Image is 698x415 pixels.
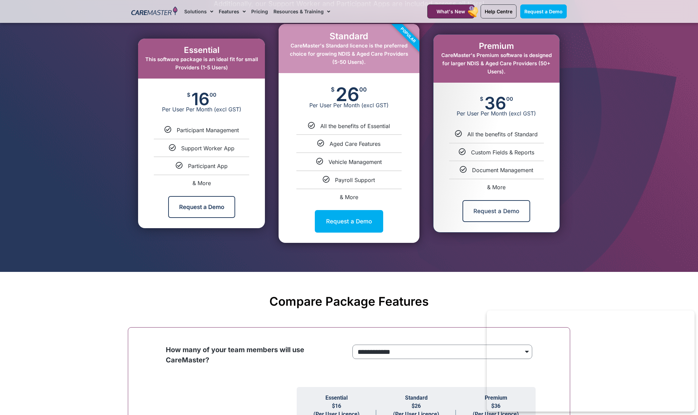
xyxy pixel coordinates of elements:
img: CareMaster Logo [131,6,177,17]
span: 36 [484,96,506,110]
span: Participant App [188,163,228,169]
span: Per User Per Month (excl GST) [433,110,560,117]
span: 26 [336,87,359,102]
span: 00 [506,96,513,101]
span: Custom Fields & Reports [471,149,534,156]
span: 00 [359,87,367,93]
a: Request a Demo [168,196,235,218]
span: Per User Per Month (excl GST) [279,102,419,109]
span: Participant Management [177,127,239,134]
form: price Form radio [352,345,532,362]
span: Payroll Support [335,177,375,183]
span: $ [480,96,483,101]
span: What's New [437,9,465,14]
span: $ [187,92,190,97]
span: & More [192,180,211,186]
a: Request a Demo [315,210,383,233]
a: Request a Demo [520,4,567,18]
span: All the benefits of Standard [467,131,538,138]
span: CareMaster's Standard licence is the preferred choice for growing NDIS & Aged Care Providers (5-5... [290,42,408,65]
p: How many of your team members will use CareMaster? [166,345,346,365]
span: CareMaster's Premium software is designed for larger NDIS & Aged Care Providers (50+ Users). [441,52,552,75]
h2: Essential [145,45,258,55]
a: What's New [427,4,474,18]
a: Help Centre [481,4,516,18]
span: Document Management [472,167,533,174]
span: $ [331,87,335,93]
span: This software package is an ideal fit for small Providers (1-5 Users) [145,56,258,71]
span: 00 [210,92,216,97]
h2: Standard [285,31,412,41]
span: Vehicle Management [328,158,382,165]
span: Request a Demo [524,9,563,14]
span: 16 [191,92,210,106]
span: All the benefits of Essential [320,123,390,129]
span: Per User Per Month (excl GST) [138,106,265,113]
span: & More [487,184,506,191]
h2: Compare Package Features [131,294,567,308]
span: Aged Care Features [330,140,380,147]
span: & More [340,194,358,200]
iframe: Popup CTA [487,310,695,412]
span: Help Centre [485,9,512,14]
a: Request a Demo [462,200,530,222]
span: Support Worker App [181,145,234,152]
h2: Premium [440,41,553,51]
